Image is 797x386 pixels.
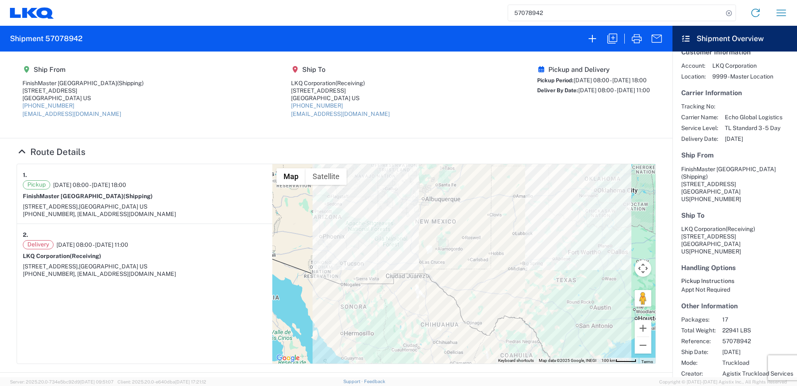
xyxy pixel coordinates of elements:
[681,113,718,121] span: Carrier Name:
[23,193,153,199] strong: FinishMaster [GEOGRAPHIC_DATA]
[22,79,144,87] div: FinishMaster [GEOGRAPHIC_DATA]
[712,62,773,69] span: LKQ Corporation
[681,165,788,203] address: [GEOGRAPHIC_DATA] US
[291,87,390,94] div: [STREET_ADDRESS]
[276,168,306,185] button: Show street map
[712,73,773,80] span: 9999 - Master Location
[722,370,793,377] span: Agistix Truckload Services
[306,168,347,185] button: Show satellite imagery
[578,87,650,93] span: [DATE] 08:00 - [DATE] 11:00
[22,94,144,102] div: [GEOGRAPHIC_DATA] US
[681,181,736,187] span: [STREET_ADDRESS]
[343,379,364,384] a: Support
[681,302,788,310] h5: Other Information
[364,379,385,384] a: Feedback
[635,260,651,277] button: Map camera controls
[537,87,578,93] span: Deliver By Date:
[635,337,651,354] button: Zoom out
[274,353,302,364] a: Open this area in Google Maps (opens a new window)
[722,337,793,345] span: 57078942
[10,34,83,44] h2: Shipment 57078942
[681,73,706,80] span: Location:
[681,173,708,180] span: (Shipping)
[681,103,718,110] span: Tracking No:
[175,379,206,384] span: [DATE] 17:21:12
[23,240,54,249] span: Delivery
[23,170,27,180] strong: 1.
[22,111,121,117] a: [EMAIL_ADDRESS][DOMAIN_NAME]
[23,210,266,218] div: [PHONE_NUMBER], [EMAIL_ADDRESS][DOMAIN_NAME]
[291,111,390,117] a: [EMAIL_ADDRESS][DOMAIN_NAME]
[23,270,266,278] div: [PHONE_NUMBER], [EMAIL_ADDRESS][DOMAIN_NAME]
[722,316,793,323] span: 17
[53,181,126,189] span: [DATE] 08:00 - [DATE] 18:00
[681,337,716,345] span: Reference:
[689,196,741,202] span: [PHONE_NUMBER]
[79,263,147,270] span: [GEOGRAPHIC_DATA] US
[722,359,793,366] span: Truckload
[508,5,723,21] input: Shipment, tracking or reference number
[681,89,788,97] h5: Carrier Information
[722,348,793,356] span: [DATE]
[117,379,206,384] span: Client: 2025.20.0-e640dba
[635,290,651,307] button: Drag Pegman onto the map to open Street View
[23,180,50,189] span: Pickup
[725,113,782,121] span: Echo Global Logistics
[681,348,716,356] span: Ship Date:
[23,253,101,259] strong: LKQ Corporation
[659,378,787,386] span: Copyright © [DATE]-[DATE] Agistix Inc., All Rights Reserved
[681,151,788,159] h5: Ship From
[539,358,597,363] span: Map data ©2025 Google, INEGI
[722,327,793,334] span: 22941 LBS
[79,203,147,210] span: [GEOGRAPHIC_DATA] US
[70,253,101,259] span: (Receiving)
[537,77,574,84] span: Pickup Period:
[689,248,741,255] span: [PHONE_NUMBER]
[681,226,755,240] span: LKQ Corporation [STREET_ADDRESS]
[22,87,144,94] div: [STREET_ADDRESS]
[681,225,788,255] address: [GEOGRAPHIC_DATA] US
[274,353,302,364] img: Google
[681,370,716,377] span: Creator:
[123,193,153,199] span: (Shipping)
[56,241,128,248] span: [DATE] 08:00 - [DATE] 11:00
[10,379,114,384] span: Server: 2025.20.0-734e5bc92d9
[23,263,79,270] span: [STREET_ADDRESS],
[80,379,114,384] span: [DATE] 09:51:07
[23,230,28,240] strong: 2.
[498,358,534,364] button: Keyboard shortcuts
[681,124,718,132] span: Service Level:
[291,66,390,74] h5: Ship To
[681,48,788,56] h5: Customer Information
[291,79,390,87] div: LKQ Corporation
[681,135,718,143] span: Delivery Date:
[681,316,716,323] span: Packages:
[725,135,782,143] span: [DATE]
[672,26,797,52] header: Shipment Overview
[117,80,144,86] span: (Shipping)
[601,358,616,363] span: 100 km
[681,264,788,272] h5: Handling Options
[23,203,79,210] span: [STREET_ADDRESS],
[726,226,755,232] span: (Receiving)
[22,66,144,74] h5: Ship From
[291,94,390,102] div: [GEOGRAPHIC_DATA] US
[681,62,706,69] span: Account:
[681,166,776,172] span: FinishMaster [GEOGRAPHIC_DATA]
[681,286,788,293] div: Appt Not Required
[681,278,788,285] h6: Pickup Instructions
[22,102,74,109] a: [PHONE_NUMBER]
[537,66,650,74] h5: Pickup and Delivery
[335,80,365,86] span: (Receiving)
[635,320,651,337] button: Zoom in
[17,147,86,157] a: Hide Details
[574,77,647,84] span: [DATE] 08:00 - [DATE] 18:00
[681,327,716,334] span: Total Weight:
[599,358,639,364] button: Map Scale: 100 km per 46 pixels
[641,359,653,364] a: Terms
[291,102,343,109] a: [PHONE_NUMBER]
[681,211,788,219] h5: Ship To
[725,124,782,132] span: TL Standard 3 - 5 Day
[681,359,716,366] span: Mode:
